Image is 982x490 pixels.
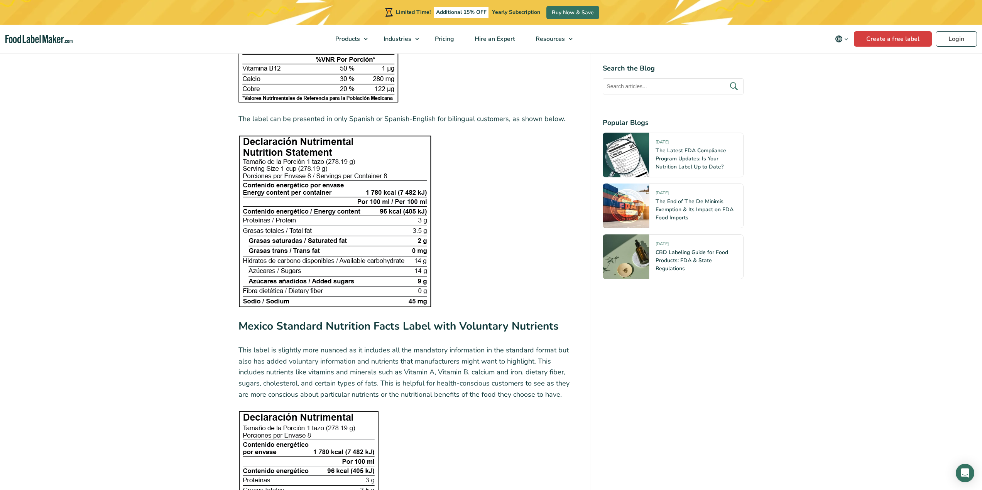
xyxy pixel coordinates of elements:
[526,25,576,53] a: Resources
[434,7,488,18] span: Additional 15% OFF
[656,249,728,272] a: CBD Labeling Guide for Food Products: FDA & State Regulations
[546,6,599,19] a: Buy Now & Save
[325,25,372,53] a: Products
[333,35,361,43] span: Products
[603,78,744,94] input: Search articles...
[656,147,726,170] a: The Latest FDA Compliance Program Updates: Is Your Nutrition Label Up to Date?
[465,25,524,53] a: Hire an Expert
[374,25,423,53] a: Industries
[425,25,463,53] a: Pricing
[956,464,974,482] div: Open Intercom Messenger
[533,35,566,43] span: Resources
[656,241,669,250] span: [DATE]
[656,198,734,221] a: The End of The De Minimis Exemption & Its Impact on FDA Food Imports
[381,35,412,43] span: Industries
[433,35,455,43] span: Pricing
[854,31,932,47] a: Create a free label
[5,35,73,44] a: Food Label Maker homepage
[472,35,516,43] span: Hire an Expert
[492,8,540,16] span: Yearly Subscription
[396,8,431,16] span: Limited Time!
[830,31,854,47] button: Change language
[603,63,744,74] h4: Search the Blog
[238,113,578,125] p: The label can be presented in only Spanish or Spanish-English for bilingual customers, as shown b...
[238,319,559,333] strong: Mexico Standard Nutrition Facts Label with Voluntary Nutrients
[936,31,977,47] a: Login
[603,118,744,128] h4: Popular Blogs
[656,139,669,148] span: [DATE]
[238,345,578,400] p: This label is slightly more nuanced as it includes all the mandatory information in the standard ...
[656,190,669,199] span: [DATE]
